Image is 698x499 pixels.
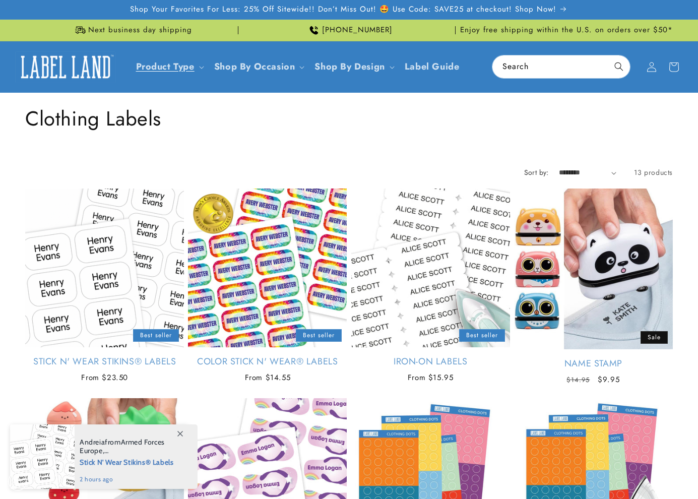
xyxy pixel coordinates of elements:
a: Color Stick N' Wear® Labels [188,356,347,367]
span: Andreia [80,438,105,447]
summary: Shop By Design [308,55,398,79]
span: Armed Forces Europe [80,438,165,455]
span: Next business day shipping [88,25,192,35]
span: 13 products [634,167,673,177]
a: Stick N' Wear Stikins® Labels [25,356,184,367]
a: Iron-On Labels [351,356,510,367]
span: Shop Your Favorites For Less: 25% Off Sitewide!! Don’t Miss Out! 🤩 Use Code: SAVE25 at checkout! ... [130,5,556,15]
span: from , purchased [80,438,187,455]
a: Shop By Design [314,60,385,73]
img: Label Land [15,51,116,83]
div: Announcement [25,20,238,41]
div: Announcement [242,20,456,41]
span: Enjoy free shipping within the U.S. on orders over $50* [460,25,673,35]
h1: Clothing Labels [25,105,673,132]
button: Search [608,55,630,78]
span: Label Guide [405,61,460,73]
span: [PHONE_NUMBER] [322,25,393,35]
a: Product Type [136,60,195,73]
span: Shop By Occasion [214,61,295,73]
iframe: Gorgias live chat messenger [597,456,688,489]
a: Label Guide [399,55,466,79]
a: Label Land [12,47,120,86]
label: Sort by: [524,167,549,177]
summary: Product Type [130,55,208,79]
div: Announcement [460,20,673,41]
a: Name Stamp [514,358,673,369]
summary: Shop By Occasion [208,55,309,79]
